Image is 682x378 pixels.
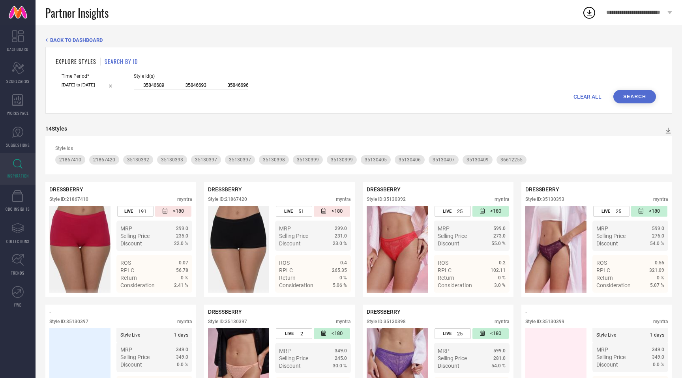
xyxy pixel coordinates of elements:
div: Style ID: 35130397 [208,319,247,324]
span: >180 [173,208,184,215]
span: Return [596,275,613,281]
span: Return [279,275,296,281]
span: <180 [490,330,501,337]
div: Number of days the style has been live on the platform [435,206,471,217]
a: Details [163,296,188,303]
div: Style ID: 35130398 [367,319,406,324]
div: Click to view image [49,206,111,293]
span: - [525,309,527,315]
span: 0 % [657,275,664,281]
img: Style preview image [208,206,269,293]
span: 56.78 [176,268,188,273]
span: Details [488,296,506,303]
span: 23.0 % [333,241,347,246]
div: Click to view image [367,206,428,293]
span: 54.0 % [650,241,664,246]
span: RPLC [120,267,134,273]
span: Selling Price [596,354,626,360]
span: 265.35 [332,268,347,273]
div: Back TO Dashboard [45,37,672,43]
span: 299.0 [335,226,347,231]
a: Details [480,296,506,303]
span: Consideration [120,282,155,288]
span: 21867410 [59,157,81,163]
span: MRP [279,348,291,354]
span: COLLECTIONS [6,238,30,244]
span: Discount [438,240,459,247]
span: DASHBOARD [7,46,28,52]
span: Consideration [596,282,631,288]
span: Selling Price [438,233,467,239]
span: 281.0 [493,356,506,361]
span: 25 [457,331,463,337]
span: 35130397 [195,157,217,163]
span: MRP [596,225,608,232]
div: Style ID: 21867410 [49,196,88,202]
div: Number of days the style has been live on the platform [435,328,471,339]
div: Number of days since the style was first listed on the platform [631,206,667,217]
span: MRP [120,225,132,232]
span: Discount [279,363,301,369]
span: FWD [14,302,22,308]
span: Selling Price [120,354,150,360]
span: LIVE [601,209,610,214]
span: RPLC [596,267,610,273]
span: ROS [438,260,448,266]
span: Discount [596,361,618,368]
a: Details [639,296,664,303]
span: Consideration [279,282,313,288]
div: myntra [336,319,351,324]
a: Details [321,296,347,303]
div: Click to view image [525,206,586,293]
span: DRESSBERRY [525,186,559,193]
div: Style Ids [55,146,662,151]
span: 0.0 % [177,362,188,367]
span: ROS [120,260,131,266]
span: 299.0 [176,226,188,231]
span: 0 % [181,275,188,281]
span: 35130407 [433,157,455,163]
span: 0.2 [499,260,506,266]
span: 0.56 [655,260,664,266]
span: DRESSBERRY [367,186,401,193]
span: 0.07 [179,260,188,266]
span: 2 [300,331,303,337]
div: myntra [653,319,668,324]
span: Partner Insights [45,5,109,21]
span: days [174,332,188,338]
span: Style Live [596,332,616,338]
span: 0 % [498,275,506,281]
span: 349.0 [652,354,664,360]
span: 5.07 % [650,283,664,288]
span: 5.06 % [333,283,347,288]
div: Style ID: 21867420 [208,196,247,202]
span: Discount [120,240,142,247]
span: DRESSBERRY [49,186,83,193]
span: 25 [457,208,463,214]
div: Style ID: 35130392 [367,196,406,202]
span: 276.0 [652,233,664,239]
div: Number of days since the style was first listed on the platform [472,328,509,339]
div: Number of days the style has been live on the platform [276,206,312,217]
span: Selling Price [279,355,308,361]
span: LIVE [124,209,133,214]
span: 321.09 [649,268,664,273]
span: 349.0 [335,348,347,354]
span: ROS [279,260,290,266]
span: MRP [120,346,132,353]
button: Search [613,90,656,103]
span: 35130397 [229,157,251,163]
img: Style preview image [525,206,586,293]
span: 35130398 [263,157,285,163]
h1: SEARCH BY ID [105,57,138,65]
div: Number of days since the style was first listed on the platform [314,206,350,217]
span: LIVE [443,331,452,336]
img: Style preview image [49,206,111,293]
span: ROS [596,260,607,266]
span: 35130399 [297,157,319,163]
span: - [49,309,51,315]
span: LIVE [285,331,294,336]
span: 54.0 % [491,363,506,369]
span: Discount [438,363,459,369]
span: BACK TO DASHBOARD [50,37,103,43]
